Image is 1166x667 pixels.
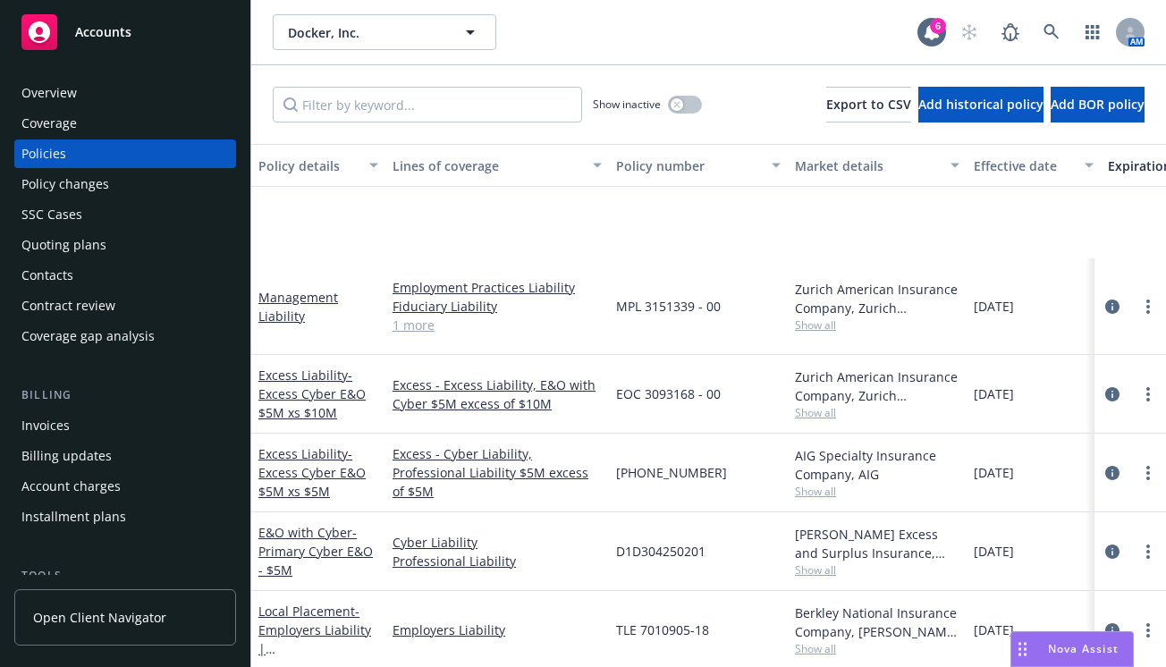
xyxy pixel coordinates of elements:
[33,608,166,627] span: Open Client Navigator
[385,144,609,187] button: Lines of coverage
[1137,620,1159,641] a: more
[1102,462,1123,484] a: circleInformation
[616,621,709,639] span: TLE 7010905-18
[258,367,366,421] span: - Excess Cyber E&O $5M xs $10M
[21,322,155,350] div: Coverage gap analysis
[21,109,77,138] div: Coverage
[273,87,582,122] input: Filter by keyword...
[21,231,106,259] div: Quoting plans
[1048,641,1119,656] span: Nova Assist
[14,170,236,198] a: Policy changes
[21,472,121,501] div: Account charges
[21,411,70,440] div: Invoices
[974,156,1074,175] div: Effective date
[795,367,959,405] div: Zurich American Insurance Company, Zurich Insurance Group
[258,367,366,421] a: Excess Liability
[393,444,602,501] a: Excess - Cyber Liability, Professional Liability $5M excess of $5M
[795,484,959,499] span: Show all
[826,96,911,113] span: Export to CSV
[258,289,338,325] a: Management Liability
[21,442,112,470] div: Billing updates
[1137,462,1159,484] a: more
[951,14,987,50] a: Start snowing
[930,18,946,34] div: 6
[14,291,236,320] a: Contract review
[1034,14,1069,50] a: Search
[75,25,131,39] span: Accounts
[258,445,366,500] a: Excess Liability
[795,280,959,317] div: Zurich American Insurance Company, Zurich Insurance Group
[616,384,721,403] span: EOC 3093168 - 00
[795,525,959,562] div: [PERSON_NAME] Excess and Surplus Insurance, Inc., [PERSON_NAME] Group, CRC Group
[795,156,940,175] div: Market details
[14,472,236,501] a: Account charges
[788,144,967,187] button: Market details
[795,641,959,656] span: Show all
[393,156,582,175] div: Lines of coverage
[14,109,236,138] a: Coverage
[258,524,373,578] a: E&O with Cyber
[993,14,1028,50] a: Report a Bug
[21,170,109,198] div: Policy changes
[1137,384,1159,405] a: more
[795,604,959,641] div: Berkley National Insurance Company, [PERSON_NAME] Corporation
[393,297,602,316] a: Fiduciary Liability
[795,317,959,333] span: Show all
[393,533,602,552] a: Cyber Liability
[393,278,602,297] a: Employment Practices Liability
[393,316,602,334] a: 1 more
[974,297,1014,316] span: [DATE]
[14,7,236,57] a: Accounts
[1075,14,1111,50] a: Switch app
[14,567,236,585] div: Tools
[1051,87,1145,122] button: Add BOR policy
[393,376,602,413] a: Excess - Excess Liability, E&O with Cyber $5M excess of $10M
[616,542,706,561] span: D1D304250201
[795,405,959,420] span: Show all
[795,446,959,484] div: AIG Specialty Insurance Company, AIG
[974,621,1014,639] span: [DATE]
[918,96,1043,113] span: Add historical policy
[967,144,1101,187] button: Effective date
[258,445,366,500] span: - Excess Cyber E&O $5M xs $5M
[21,261,73,290] div: Contacts
[616,156,761,175] div: Policy number
[21,200,82,229] div: SSC Cases
[21,79,77,107] div: Overview
[258,156,359,175] div: Policy details
[393,552,602,570] a: Professional Liability
[393,621,602,639] a: Employers Liability
[918,87,1043,122] button: Add historical policy
[616,463,727,482] span: [PHONE_NUMBER]
[974,463,1014,482] span: [DATE]
[593,97,661,112] span: Show inactive
[14,231,236,259] a: Quoting plans
[251,144,385,187] button: Policy details
[14,139,236,168] a: Policies
[14,386,236,404] div: Billing
[14,411,236,440] a: Invoices
[14,502,236,531] a: Installment plans
[616,297,721,316] span: MPL 3151339 - 00
[21,502,126,531] div: Installment plans
[795,562,959,578] span: Show all
[288,23,443,42] span: Docker, Inc.
[974,542,1014,561] span: [DATE]
[1051,96,1145,113] span: Add BOR policy
[273,14,496,50] button: Docker, Inc.
[1137,296,1159,317] a: more
[1102,620,1123,641] a: circleInformation
[21,291,115,320] div: Contract review
[826,87,911,122] button: Export to CSV
[1011,632,1034,666] div: Drag to move
[1102,296,1123,317] a: circleInformation
[14,442,236,470] a: Billing updates
[14,79,236,107] a: Overview
[974,384,1014,403] span: [DATE]
[1102,384,1123,405] a: circleInformation
[609,144,788,187] button: Policy number
[258,524,373,578] span: - Primary Cyber E&O - $5M
[21,139,66,168] div: Policies
[1102,541,1123,562] a: circleInformation
[14,322,236,350] a: Coverage gap analysis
